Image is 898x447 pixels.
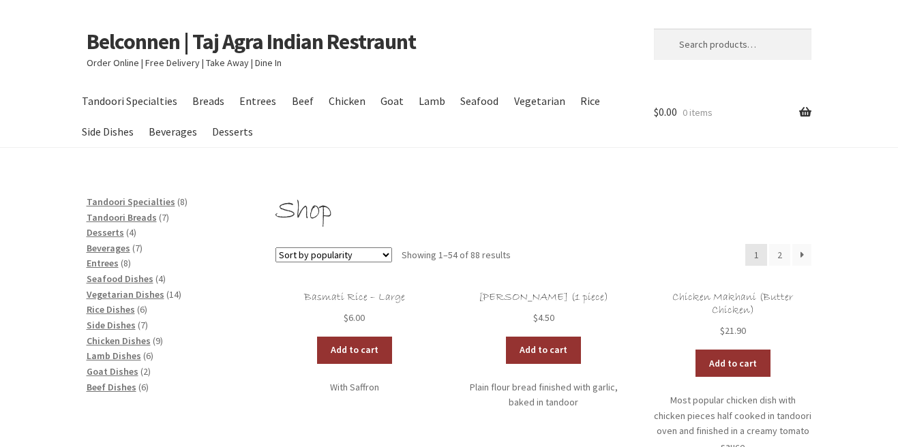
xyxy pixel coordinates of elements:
a: Seafood Dishes [87,273,153,285]
span: $ [720,324,725,337]
p: With Saffron [275,380,433,395]
p: Showing 1–54 of 88 results [402,244,511,266]
span: 9 [155,335,160,347]
span: $ [344,311,348,324]
span: 8 [180,196,185,208]
a: Beef Dishes [87,381,136,393]
a: Basmati Rice – Large $6.00 [275,291,433,326]
a: Vegetarian Dishes [87,288,164,300]
h1: Shop [275,194,811,229]
h2: Basmati Rice – Large [275,291,433,304]
a: Beverages [143,117,204,147]
span: 7 [162,211,166,223]
a: Side Dishes [76,117,140,147]
a: Seafood [454,86,505,117]
a: Add to cart: “Garlic Naan (1 piece)” [506,337,581,364]
a: Chicken [322,86,372,117]
a: Desserts [206,117,260,147]
span: 4 [158,273,163,285]
h2: Chicken Makhani (Butter Chicken) [654,291,811,318]
a: Desserts [87,226,124,238]
span: 6 [146,350,151,362]
a: Goat [374,86,410,117]
input: Search products… [654,29,811,60]
span: 2 [143,365,148,377]
a: Chicken Makhani (Butter Chicken) $21.90 [654,291,811,339]
span: Page 1 [745,244,767,266]
a: Add to cart: “Chicken Makhani (Butter Chicken)” [695,350,770,377]
span: 4 [129,226,134,238]
a: Entrees [87,257,119,269]
bdi: 4.50 [533,311,554,324]
span: $ [654,105,659,119]
select: Shop order [275,247,392,262]
a: Tandoori Breads [87,211,157,223]
span: 8 [123,257,128,269]
bdi: 21.90 [720,324,746,337]
a: Belconnen | Taj Agra Indian Restraunt [87,28,416,55]
a: Page 2 [769,244,791,266]
nav: Product Pagination [745,244,811,266]
p: Plain flour bread finished with garlic, baked in tandoor [465,380,623,410]
span: 14 [169,288,179,300]
a: Goat Dishes [87,365,138,377]
span: $ [533,311,538,324]
a: Chicken Dishes [87,335,151,347]
a: Tandoori Specialties [87,196,175,208]
bdi: 6.00 [344,311,365,324]
p: Order Online | Free Delivery | Take Away | Dine In [87,55,623,71]
a: Side Dishes [87,319,136,331]
a: Add to cart: “Basmati Rice - Large” [317,337,392,364]
a: Vegetarian [507,86,571,117]
a: Beef [285,86,320,117]
a: Beverages [87,242,130,254]
a: $0.00 0 items [654,86,811,139]
a: Lamb Dishes [87,350,141,362]
a: Rice [573,86,606,117]
h2: [PERSON_NAME] (1 piece) [465,291,623,304]
a: → [792,244,811,266]
a: Rice Dishes [87,303,135,315]
a: [PERSON_NAME] (1 piece) $4.50 [465,291,623,326]
span: 6 [141,381,146,393]
span: 0 items [683,106,713,119]
span: 0.00 [654,105,677,119]
span: 6 [140,303,145,315]
span: 7 [135,242,140,254]
a: Breads [186,86,231,117]
nav: Primary Navigation [87,86,623,147]
a: Lamb [413,86,452,117]
span: 7 [140,319,145,331]
a: Tandoori Specialties [76,86,184,117]
a: Entrees [233,86,283,117]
